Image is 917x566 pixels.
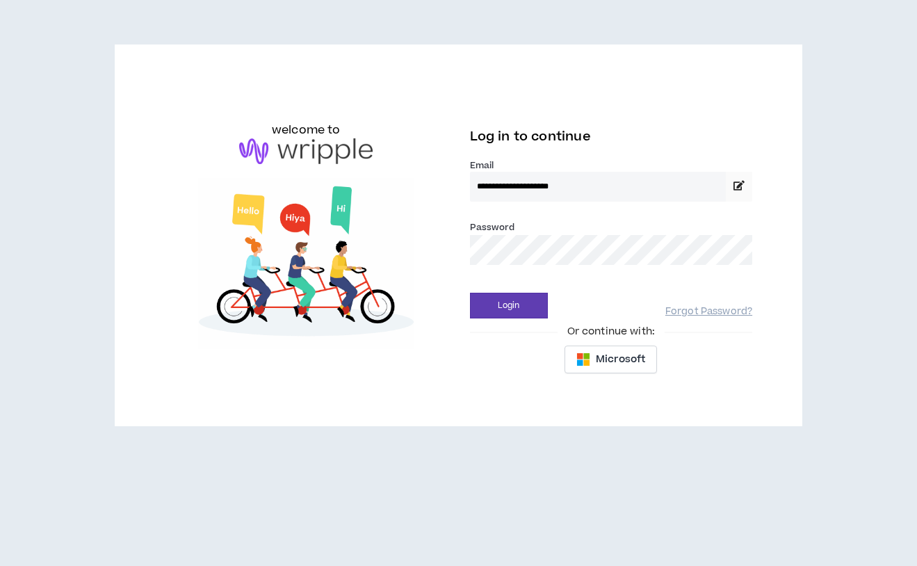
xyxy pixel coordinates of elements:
[239,138,373,165] img: logo-brand.png
[665,305,752,318] a: Forgot Password?
[470,128,591,145] span: Log in to continue
[165,178,448,349] img: Welcome to Wripple
[470,221,515,234] label: Password
[596,352,645,367] span: Microsoft
[558,324,665,339] span: Or continue with:
[470,159,753,172] label: Email
[470,293,548,318] button: Login
[272,122,341,138] h6: welcome to
[565,346,657,373] button: Microsoft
